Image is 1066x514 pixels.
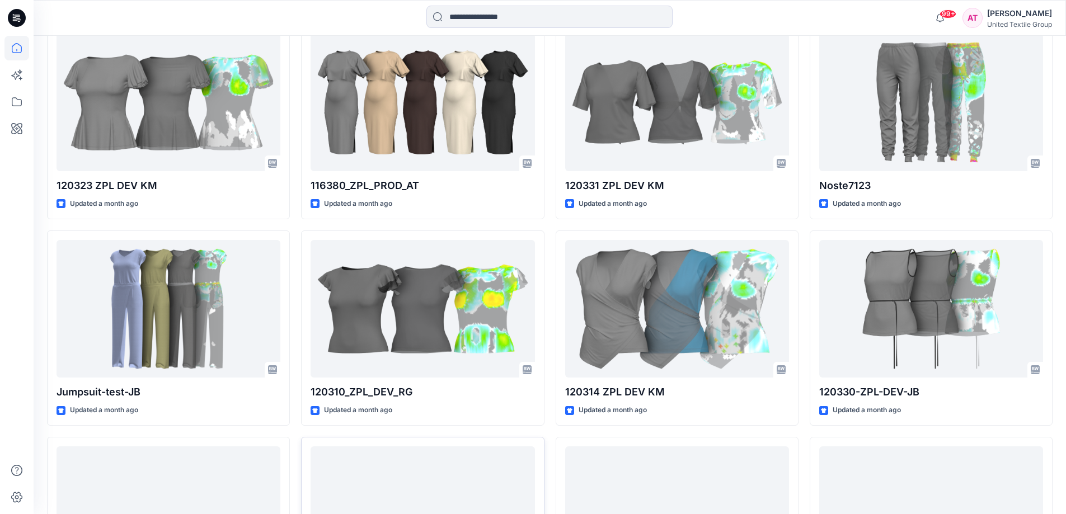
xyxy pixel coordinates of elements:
a: 120314 ZPL DEV KM [565,240,789,378]
p: Updated a month ago [70,198,138,210]
p: Noste7123 [819,178,1043,194]
a: Noste7123 [819,34,1043,172]
p: 120330-ZPL-DEV-JB [819,384,1043,400]
p: Updated a month ago [833,404,901,416]
p: Jumpsuit-test-JB [57,384,280,400]
p: 120331 ZPL DEV KM [565,178,789,194]
a: Jumpsuit-test-JB [57,240,280,378]
p: Updated a month ago [579,198,647,210]
p: 116380_ZPL_PROD_AT [311,178,534,194]
a: 120323 ZPL DEV KM [57,34,280,172]
a: 116380_ZPL_PROD_AT [311,34,534,172]
p: Updated a month ago [324,404,392,416]
p: Updated a month ago [70,404,138,416]
p: 120314 ZPL DEV KM [565,384,789,400]
a: 120330-ZPL-DEV-JB [819,240,1043,378]
p: 120323 ZPL DEV KM [57,178,280,194]
p: 120310_ZPL_DEV_RG [311,384,534,400]
a: 120331 ZPL DEV KM [565,34,789,172]
div: United Textile Group [987,20,1052,29]
span: 99+ [940,10,956,18]
p: Updated a month ago [833,198,901,210]
a: 120310_ZPL_DEV_RG [311,240,534,378]
p: Updated a month ago [579,404,647,416]
div: [PERSON_NAME] [987,7,1052,20]
div: AT [962,8,983,28]
p: Updated a month ago [324,198,392,210]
